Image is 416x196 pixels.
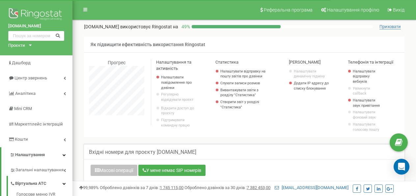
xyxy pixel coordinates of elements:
[14,106,32,111] span: Mini CRM
[294,69,330,79] a: Налаштувати динамічну підміну
[353,98,383,108] a: Налаштувати звук привітання
[220,69,267,79] a: Налаштувати відправку на пошту звітів про дзвінки
[327,7,379,13] span: Налаштування профілю
[289,60,320,65] span: [PERSON_NAME]
[84,23,178,30] p: [DOMAIN_NAME]
[8,7,64,23] img: Ringostat logo
[220,88,267,98] a: Вивантажувати звіти з розділу "Статистика"
[14,122,63,126] span: Маркетплейс інтеграцій
[394,159,409,175] div: Open Intercom Messenger
[91,165,137,176] button: Масові операції
[15,91,36,96] span: Аналiтика
[15,137,28,142] span: Кошти
[264,7,313,13] span: Реферальна програма
[275,185,348,190] a: [EMAIL_ADDRESS][DOMAIN_NAME]
[12,60,31,65] span: Дашборд
[353,122,383,132] a: Налаштувати голосову пошту
[8,31,64,41] input: Пошук за номером
[10,162,72,176] a: Загальні налаштування
[15,167,64,173] span: Загальні налаштування
[220,81,267,86] a: Слухати записи розмов
[247,185,270,190] u: 7 382 453,00
[10,176,72,189] a: Віртуальна АТС
[108,60,125,65] span: Прогрес
[161,92,198,102] p: Регулярно відвідувати проєкт
[161,106,198,116] a: Відкрити доступ до проєкту
[8,42,25,49] div: Проєкти
[379,24,401,29] span: Приховати
[161,75,198,90] a: Налаштувати повідомлення про дзвінки
[91,42,205,47] span: Як підвищити ефективність використання Ringostat
[8,23,64,29] a: [DOMAIN_NAME]
[160,185,183,190] u: 1 745 115,00
[353,110,383,120] a: Налаштувати фоновий звук
[353,86,383,96] a: Увімкнути callback
[215,60,238,65] span: Статистика
[15,152,45,157] span: Налаштування
[79,185,99,190] span: 99,989%
[353,69,383,84] a: Налаштувати відправку вебхуків
[89,149,196,155] h5: Вхідні номери для проєкту [DOMAIN_NAME]
[348,60,393,65] span: Телефонія та інтеграції
[178,23,192,30] p: 49 %
[120,24,178,29] span: використовує Ringostat на
[15,181,46,187] span: Віртуальна АТС
[138,165,206,176] button: У мене немає SIP номерів
[161,118,198,128] p: Підтримувати командну працю
[294,81,330,91] a: Додати IP адресу до списку блокування
[1,147,72,163] a: Налаштування
[14,75,47,80] span: Центр звернень
[220,99,267,110] a: Створити звіт у розділі "Статистика"
[393,7,404,13] span: Вихід
[156,60,191,71] span: Налаштування та активність
[184,185,270,190] span: Оброблено дзвінків за 30 днів :
[100,185,183,190] span: Оброблено дзвінків за 7 днів :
